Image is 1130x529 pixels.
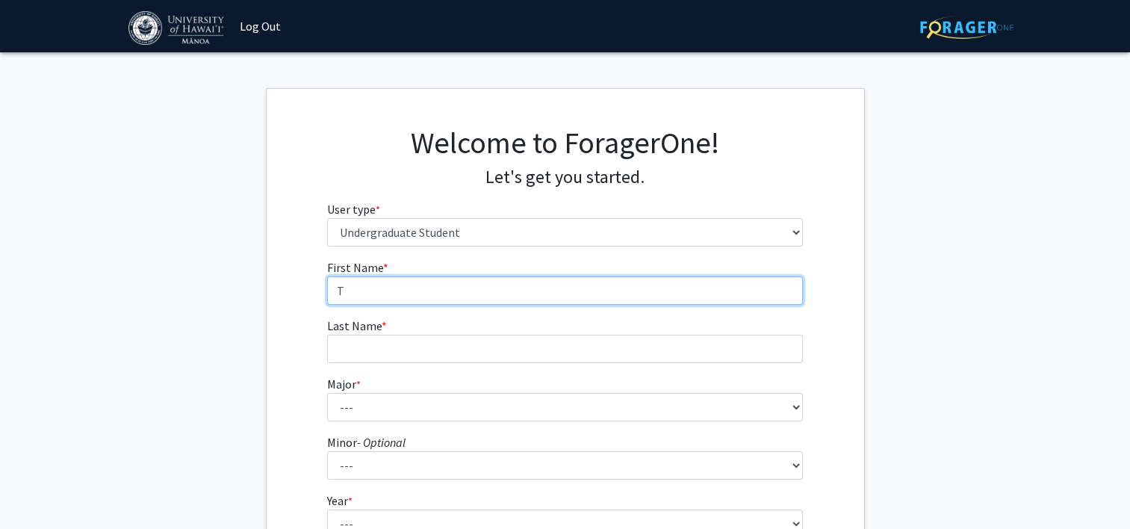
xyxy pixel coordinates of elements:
[327,318,382,333] span: Last Name
[327,167,803,188] h4: Let's get you started.
[327,433,406,451] label: Minor
[327,492,353,510] label: Year
[327,260,383,275] span: First Name
[327,375,361,393] label: Major
[327,200,380,218] label: User type
[11,462,63,518] iframe: Chat
[327,125,803,161] h1: Welcome to ForagerOne!
[920,16,1013,39] img: ForagerOne Logo
[357,435,406,450] i: - Optional
[128,11,227,45] img: University of Hawaiʻi at Mānoa Logo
